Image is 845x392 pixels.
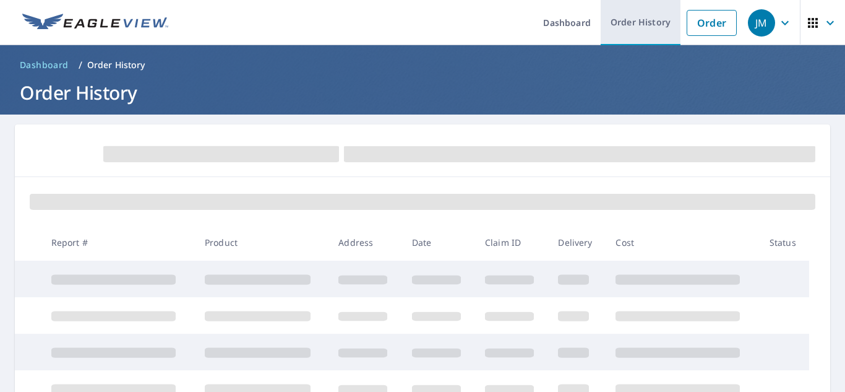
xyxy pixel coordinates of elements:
li: / [79,58,82,72]
th: Product [195,224,328,261]
th: Date [402,224,475,261]
img: EV Logo [22,14,168,32]
span: Dashboard [20,59,69,71]
nav: breadcrumb [15,55,830,75]
p: Order History [87,59,145,71]
a: Dashboard [15,55,74,75]
a: Order [687,10,737,36]
th: Delivery [548,224,606,261]
div: JM [748,9,775,37]
th: Report # [41,224,195,261]
th: Address [328,224,401,261]
th: Claim ID [475,224,548,261]
th: Status [760,224,809,261]
h1: Order History [15,80,830,105]
th: Cost [606,224,759,261]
